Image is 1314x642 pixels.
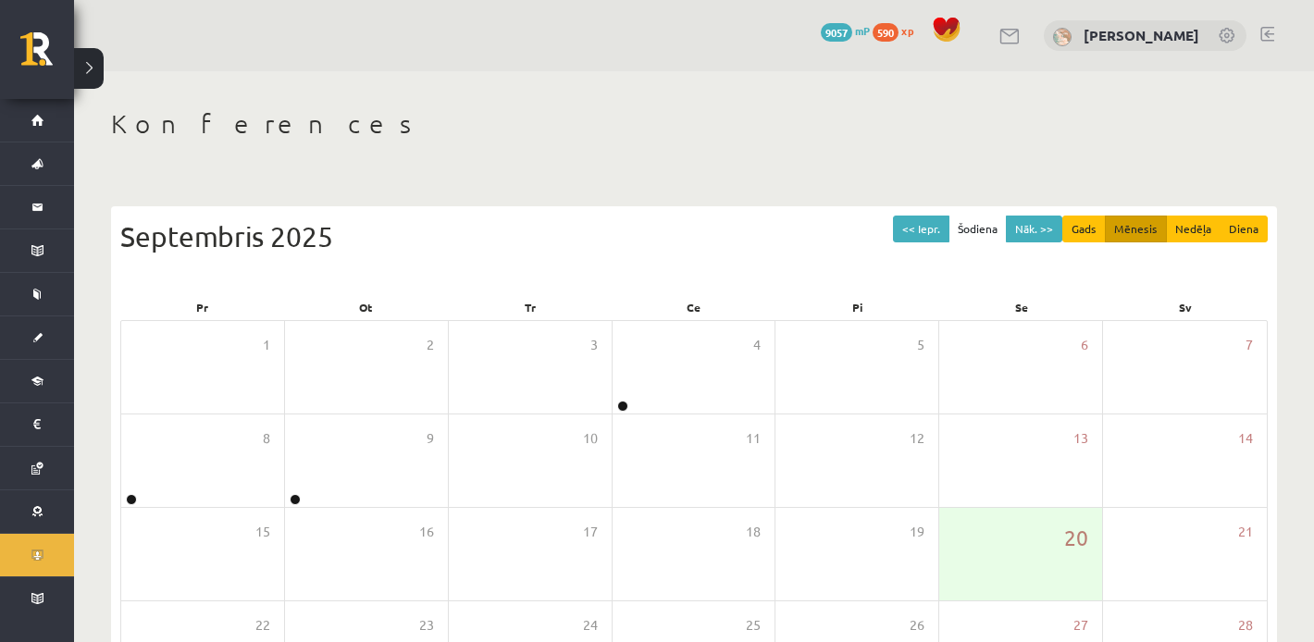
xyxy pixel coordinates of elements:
[284,294,448,320] div: Ot
[873,23,899,42] span: 590
[120,216,1268,257] div: Septembris 2025
[1238,615,1253,636] span: 28
[1081,335,1088,355] span: 6
[821,23,852,42] span: 9057
[263,428,270,449] span: 8
[263,335,270,355] span: 1
[821,23,870,38] a: 9057 mP
[612,294,775,320] div: Ce
[917,335,924,355] span: 5
[940,294,1104,320] div: Se
[746,522,761,542] span: 18
[910,615,924,636] span: 26
[427,335,434,355] span: 2
[1062,216,1106,242] button: Gads
[753,335,761,355] span: 4
[1053,28,1072,46] img: Marta Laura Neļķe
[873,23,923,38] a: 590 xp
[427,428,434,449] span: 9
[746,428,761,449] span: 11
[1006,216,1062,242] button: Nāk. >>
[1166,216,1221,242] button: Nedēļa
[1064,522,1088,553] span: 20
[776,294,940,320] div: Pi
[855,23,870,38] span: mP
[1246,335,1253,355] span: 7
[20,32,74,79] a: Rīgas 1. Tālmācības vidusskola
[448,294,612,320] div: Tr
[120,294,284,320] div: Pr
[1104,294,1268,320] div: Sv
[1220,216,1268,242] button: Diena
[1238,428,1253,449] span: 14
[583,615,598,636] span: 24
[419,615,434,636] span: 23
[910,522,924,542] span: 19
[111,108,1277,140] h1: Konferences
[893,216,949,242] button: << Iepr.
[590,335,598,355] span: 3
[746,615,761,636] span: 25
[948,216,1007,242] button: Šodiena
[255,522,270,542] span: 15
[1105,216,1167,242] button: Mēnesis
[1238,522,1253,542] span: 21
[419,522,434,542] span: 16
[583,522,598,542] span: 17
[1084,26,1199,44] a: [PERSON_NAME]
[1073,615,1088,636] span: 27
[901,23,913,38] span: xp
[255,615,270,636] span: 22
[910,428,924,449] span: 12
[583,428,598,449] span: 10
[1073,428,1088,449] span: 13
